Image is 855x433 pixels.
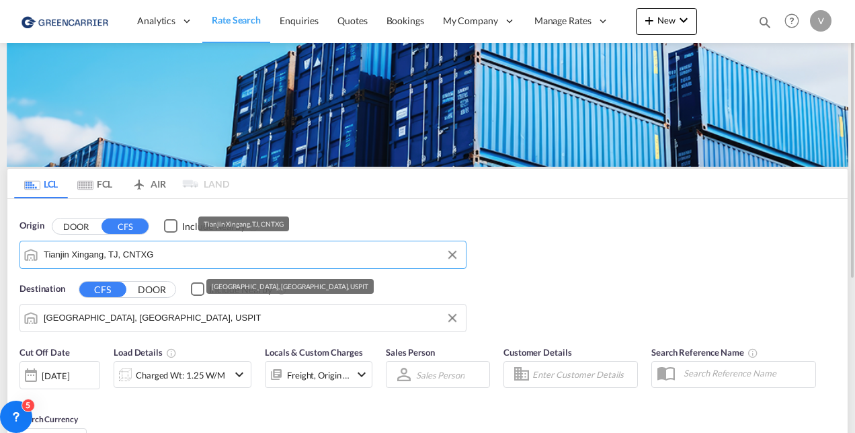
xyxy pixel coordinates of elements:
[265,347,363,358] span: Locals & Custom Charges
[14,169,68,198] md-tab-item: LCL
[19,347,70,358] span: Cut Off Date
[443,14,498,28] span: My Company
[44,308,459,328] input: Search by Port
[101,219,149,234] button: CFS
[182,220,245,233] div: Include Nearby
[780,9,810,34] div: Help
[19,361,100,389] div: [DATE]
[280,15,319,26] span: Enquiries
[287,366,350,385] div: Freight Origin Destination
[415,365,466,385] md-select: Sales Person
[164,219,245,233] md-checkbox: Checkbox No Ink
[747,348,758,358] md-icon: Your search will be saved by the below given name
[44,245,459,265] input: Search by Port
[7,43,848,167] img: GreenCarrierFCL_LCL.png
[19,414,78,424] span: Search Currency
[52,219,99,234] button: DOOR
[641,15,692,26] span: New
[191,282,272,297] md-checkbox: Checkbox No Ink
[166,348,177,358] md-icon: Chargeable Weight
[780,9,803,32] span: Help
[137,14,175,28] span: Analytics
[79,282,126,297] button: CFS
[386,347,435,358] span: Sales Person
[42,370,69,382] div: [DATE]
[442,245,462,265] button: Clear Input
[337,15,367,26] span: Quotes
[19,282,65,296] span: Destination
[810,10,831,32] div: V
[677,363,815,383] input: Search Reference Name
[231,366,247,383] md-icon: icon-chevron-down
[212,14,261,26] span: Rate Search
[758,15,772,35] div: icon-magnify
[19,219,44,233] span: Origin
[19,388,30,406] md-datepicker: Select
[534,14,592,28] span: Manage Rates
[131,176,147,186] md-icon: icon-airplane
[386,15,424,26] span: Bookings
[212,279,368,294] div: [GEOGRAPHIC_DATA], [GEOGRAPHIC_DATA], USPIT
[114,347,177,358] span: Load Details
[758,15,772,30] md-icon: icon-magnify
[114,361,251,388] div: Charged Wt: 1.25 W/Micon-chevron-down
[20,241,466,268] md-input-container: Tianjin Xingang, TJ, CNTXG
[128,282,175,297] button: DOOR
[651,347,758,358] span: Search Reference Name
[354,366,370,383] md-icon: icon-chevron-down
[532,364,633,385] input: Enter Customer Details
[503,347,571,358] span: Customer Details
[14,169,229,198] md-pagination-wrapper: Use the left and right arrow keys to navigate between tabs
[122,169,175,198] md-tab-item: AIR
[136,366,225,385] div: Charged Wt: 1.25 W/M
[676,12,692,28] md-icon: icon-chevron-down
[442,308,462,328] button: Clear Input
[204,216,283,231] div: Tianjin Xingang, TJ, CNTXG
[20,305,466,331] md-input-container: Pittsburgh, PA, USPIT
[636,8,697,35] button: icon-plus 400-fgNewicon-chevron-down
[20,6,111,36] img: 757bc1808afe11efb73cddab9739634b.png
[641,12,657,28] md-icon: icon-plus 400-fg
[68,169,122,198] md-tab-item: FCL
[265,361,372,388] div: Freight Origin Destinationicon-chevron-down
